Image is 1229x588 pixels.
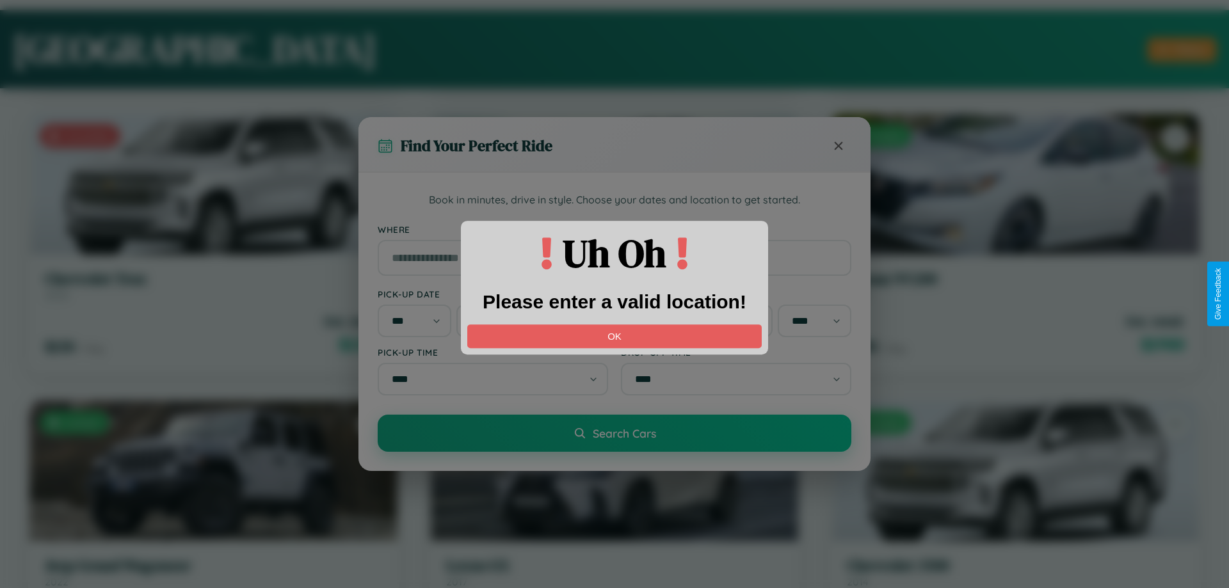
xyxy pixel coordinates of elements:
[378,347,608,358] label: Pick-up Time
[621,289,851,299] label: Drop-off Date
[621,347,851,358] label: Drop-off Time
[593,426,656,440] span: Search Cars
[378,224,851,235] label: Where
[378,192,851,209] p: Book in minutes, drive in style. Choose your dates and location to get started.
[378,289,608,299] label: Pick-up Date
[401,135,552,156] h3: Find Your Perfect Ride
